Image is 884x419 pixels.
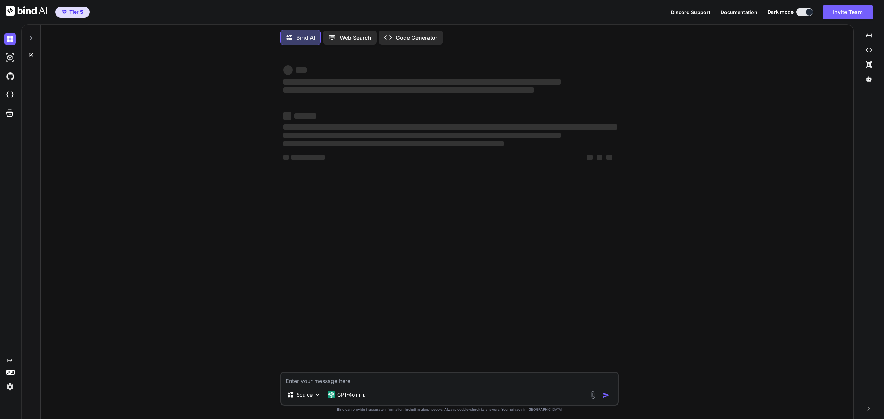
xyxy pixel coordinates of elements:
span: Discord Support [671,9,710,15]
span: ‌ [283,141,504,146]
span: ‌ [606,155,612,160]
button: Invite Team [823,5,873,19]
p: GPT-4o min.. [337,391,367,398]
span: Dark mode [768,9,794,16]
button: Documentation [721,9,757,16]
span: ‌ [283,155,289,160]
img: darkAi-studio [4,52,16,64]
span: ‌ [294,113,316,119]
button: premiumTier 5 [55,7,90,18]
span: ‌ [283,112,291,120]
img: cloudideIcon [4,89,16,101]
span: ‌ [597,155,602,160]
span: ‌ [587,155,593,160]
span: ‌ [283,65,293,75]
img: Bind AI [6,6,47,16]
p: Web Search [340,33,371,42]
span: ‌ [283,133,560,138]
p: Code Generator [396,33,438,42]
img: settings [4,381,16,393]
span: ‌ [291,155,325,160]
p: Bind AI [296,33,315,42]
img: GPT-4o mini [328,391,335,398]
span: Documentation [721,9,757,15]
span: ‌ [296,67,307,73]
img: attachment [589,391,597,399]
span: Tier 5 [69,9,83,16]
button: Discord Support [671,9,710,16]
span: ‌ [283,87,534,93]
img: Pick Models [315,392,320,398]
img: premium [62,10,67,14]
p: Source [297,391,313,398]
img: githubDark [4,70,16,82]
img: darkChat [4,33,16,45]
p: Bind can provide inaccurate information, including about people. Always double-check its answers.... [280,407,619,412]
span: ‌ [283,79,560,85]
img: icon [603,392,609,399]
span: ‌ [283,124,617,130]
